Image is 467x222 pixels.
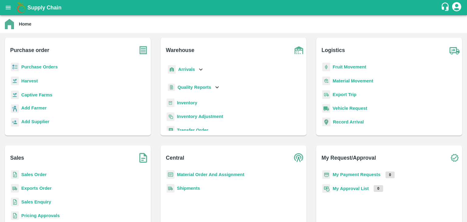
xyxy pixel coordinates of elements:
[167,170,175,179] img: centralMaterial
[168,84,175,91] img: qualityReport
[386,172,395,178] p: 0
[21,213,60,218] a: Pricing Approvals
[447,150,462,165] img: check
[178,85,211,90] b: Quality Reports
[322,46,345,54] b: Logistics
[322,90,330,99] img: delivery
[10,154,24,162] b: Sales
[177,114,223,119] a: Inventory Adjustment
[11,76,19,85] img: harvest
[168,65,176,74] img: whArrival
[291,43,306,58] img: warehouse
[11,198,19,206] img: sales
[451,1,462,14] div: account of current user
[21,119,49,124] b: Add Supplier
[11,211,19,220] img: sales
[322,184,330,193] img: approval
[333,120,364,124] a: Record Arrival
[21,172,47,177] a: Sales Order
[167,112,175,121] img: inventory
[322,118,330,126] img: recordArrival
[441,2,451,13] div: customer-support
[178,67,195,72] b: Arrivals
[167,63,204,76] div: Arrivals
[333,172,381,177] a: My Payment Requests
[21,92,52,97] a: Captive Farms
[21,106,47,110] b: Add Farmer
[291,150,306,165] img: central
[322,63,330,71] img: fruit
[167,126,175,135] img: whTransfer
[333,186,369,191] a: My Approval List
[166,46,195,54] b: Warehouse
[333,78,373,83] a: Material Movement
[21,105,47,113] a: Add Farmer
[5,19,14,29] img: home
[322,154,376,162] b: My Request/Approval
[322,170,330,179] img: payment
[177,172,244,177] a: Material Order And Assignment
[21,64,58,69] a: Purchase Orders
[177,186,200,191] a: Shipments
[27,5,61,11] b: Supply Chain
[167,184,175,193] img: shipments
[21,186,52,191] a: Exports Order
[333,106,367,111] a: Vehicle Request
[11,118,19,127] img: supplier
[21,78,38,83] a: Harvest
[19,22,31,26] b: Home
[177,100,197,105] a: Inventory
[27,3,441,12] a: Supply Chain
[447,43,462,58] img: truck
[15,2,27,14] img: logo
[11,63,19,71] img: reciept
[21,199,51,204] a: Sales Enquiry
[333,92,356,97] a: Export Trip
[21,118,49,127] a: Add Supplier
[322,76,330,85] img: material
[167,99,175,107] img: whInventory
[11,90,19,99] img: harvest
[10,46,49,54] b: Purchase order
[1,1,15,15] button: open drawer
[11,184,19,193] img: shipments
[177,128,208,133] a: Transfer Order
[136,150,151,165] img: soSales
[166,154,184,162] b: Central
[136,43,151,58] img: purchase
[11,104,19,113] img: farmer
[374,185,383,192] p: 0
[322,104,330,113] img: vehicle
[167,81,220,94] div: Quality Reports
[11,170,19,179] img: sales
[333,64,366,69] a: Fruit Movement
